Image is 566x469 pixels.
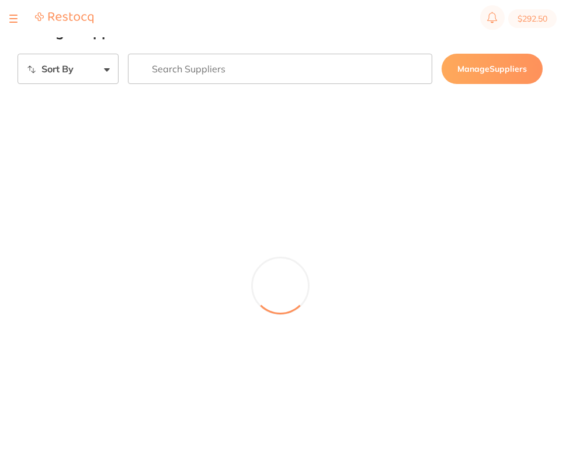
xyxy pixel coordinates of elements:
[35,12,93,24] img: Restocq Logo
[508,9,557,28] button: $292.50
[18,23,543,40] h2: Manage Suppliers
[442,54,543,84] button: ManageSuppliers
[128,54,432,84] input: Search Suppliers
[35,12,93,26] a: Restocq Logo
